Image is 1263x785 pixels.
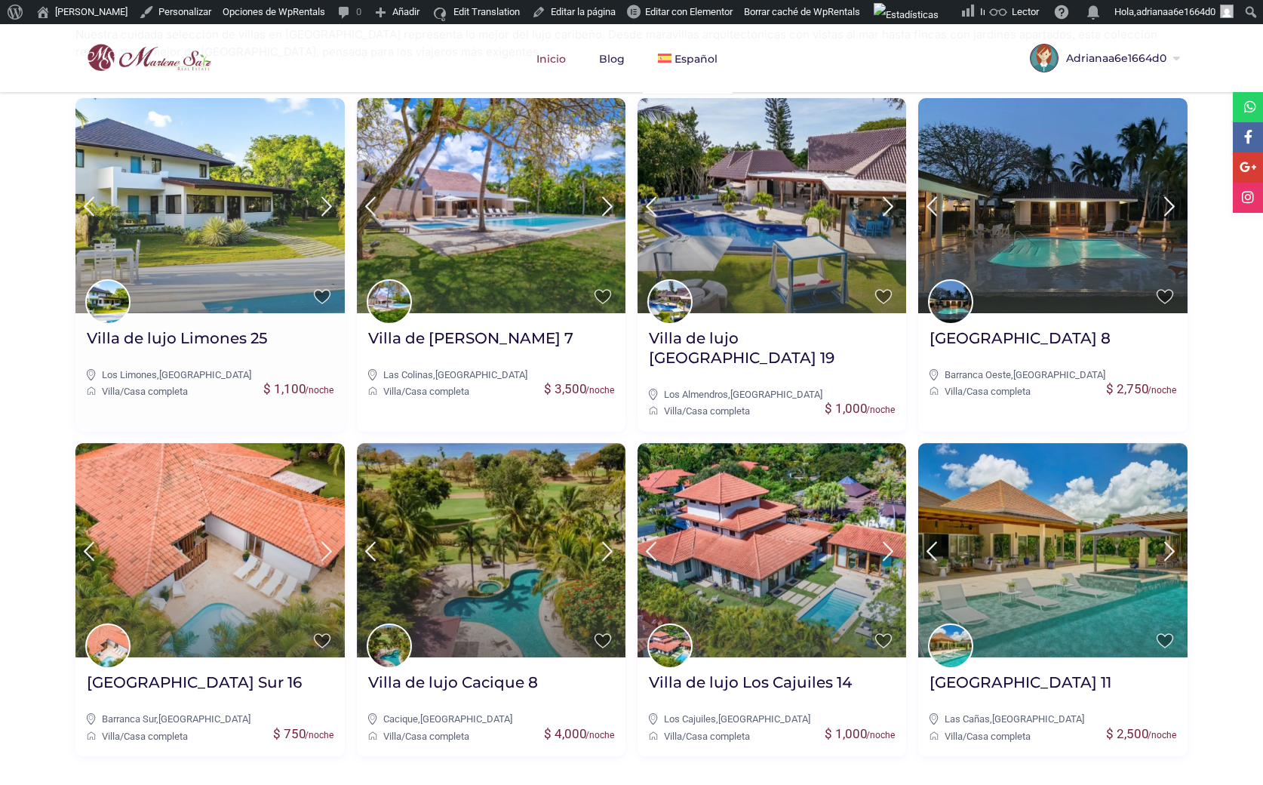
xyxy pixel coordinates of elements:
[158,713,250,725] a: [GEOGRAPHIC_DATA]
[945,713,990,725] a: Las Cañas
[638,98,906,313] img: Villa de lujo Los Almendros 19
[368,673,538,703] a: Villa de lujo Cacique 8
[1013,369,1105,380] a: [GEOGRAPHIC_DATA]
[87,328,267,348] h2: Villa de lujo Limones 25
[87,328,267,359] a: Villa de lujo Limones 25
[643,24,733,94] a: Español
[75,443,344,658] img: Villa de lujo Barranca Sur 16
[945,386,963,397] a: Villa
[87,383,333,400] div: /
[918,443,1187,658] img: Villa de lujo Las Cañas 11
[718,713,810,725] a: [GEOGRAPHIC_DATA]
[368,328,573,348] h2: Villa de [PERSON_NAME] 7
[930,711,1175,728] div: ,
[405,731,469,742] a: Casa completa
[64,40,215,75] img: logo
[383,713,418,725] a: Cacique
[930,673,1111,703] a: [GEOGRAPHIC_DATA] 11
[124,386,188,397] a: Casa completa
[930,673,1111,692] h2: [GEOGRAPHIC_DATA] 11
[102,713,156,725] a: Barranca Sur
[357,98,625,313] img: Villa de lujo Colinas 7
[431,2,449,26] img: icon16.svg
[664,405,682,417] a: Villa
[649,711,895,728] div: ,
[664,389,728,400] a: Los Almendros
[87,673,302,703] a: [GEOGRAPHIC_DATA] Sur 16
[87,711,333,728] div: ,
[664,731,682,742] a: Villa
[102,386,120,397] a: Villa
[649,328,895,368] h2: Villa de lujo [GEOGRAPHIC_DATA] 19
[368,328,573,359] a: Villa de [PERSON_NAME] 7
[945,369,1011,380] a: Barranca Oeste
[649,386,895,403] div: ,
[405,386,469,397] a: Casa completa
[1136,6,1215,17] span: adrianaa6e1664d0
[675,52,718,66] span: Español
[159,369,251,380] a: [GEOGRAPHIC_DATA]
[102,731,120,742] a: Villa
[584,24,640,94] a: Blog
[918,98,1187,313] img: Villa de lujo Barranca Oeste 8
[930,328,1111,359] a: [GEOGRAPHIC_DATA] 8
[664,713,716,725] a: Los Cajuiles
[102,369,157,380] a: Los Limones
[383,369,433,380] a: Las Colinas
[75,98,344,313] img: Villa de lujo Limones 25
[874,3,939,27] img: Visitas de 48 horas. Haz clic para ver más estadísticas del sitio.
[383,731,401,742] a: Villa
[357,443,625,658] img: Villa de lujo Cacique 8
[368,367,614,383] div: ,
[930,728,1175,745] div: /
[966,386,1031,397] a: Casa completa
[966,731,1031,742] a: Casa completa
[638,443,906,658] img: Villa de lujo Los Cajuiles 14
[645,6,733,17] span: Editar con Elementor
[521,24,581,94] a: Inicio
[649,403,895,420] div: /
[368,728,614,745] div: /
[435,369,527,380] a: [GEOGRAPHIC_DATA]
[1059,53,1170,63] span: Adrianaa6e1664d0
[730,389,822,400] a: [GEOGRAPHIC_DATA]
[87,728,333,745] div: /
[87,367,333,383] div: ,
[368,711,614,728] div: ,
[930,328,1111,348] h2: [GEOGRAPHIC_DATA] 8
[87,673,302,692] h2: [GEOGRAPHIC_DATA] Sur 16
[686,731,750,742] a: Casa completa
[930,367,1175,383] div: ,
[980,6,1015,17] span: Insights
[368,383,614,400] div: /
[649,673,852,692] h2: Villa de lujo Los Cajuiles 14
[686,405,750,417] a: Casa completa
[368,673,538,692] h2: Villa de lujo Cacique 8
[930,383,1175,400] div: /
[992,713,1084,725] a: [GEOGRAPHIC_DATA]
[383,386,401,397] a: Villa
[649,328,895,379] a: Villa de lujo [GEOGRAPHIC_DATA] 19
[124,731,188,742] a: Casa completa
[945,731,963,742] a: Villa
[649,673,852,703] a: Villa de lujo Los Cajuiles 14
[420,713,512,725] a: [GEOGRAPHIC_DATA]
[649,728,895,745] div: /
